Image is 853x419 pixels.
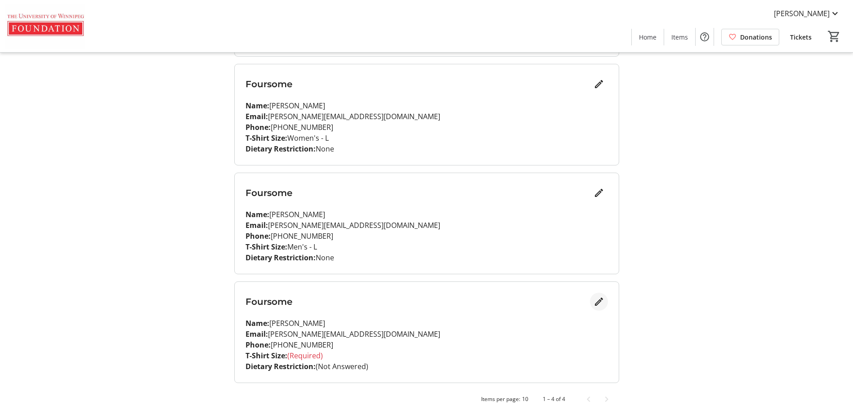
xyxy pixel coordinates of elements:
[632,29,664,45] a: Home
[246,253,316,263] strong: Dietary Restriction:
[246,329,268,339] strong: Email:
[721,29,779,45] a: Donations
[522,395,528,403] div: 10
[246,133,608,143] p: Women's - L
[246,295,590,308] h3: Foursome
[246,242,287,252] strong: T-Shirt Size:
[246,339,608,350] p: [PHONE_NUMBER]
[580,390,598,408] button: Previous page
[246,77,590,91] h3: Foursome
[639,32,656,42] span: Home
[246,340,271,350] strong: Phone:
[246,122,271,132] strong: Phone:
[246,186,590,200] h3: Foursome
[246,101,269,111] strong: Name:
[246,143,608,154] p: None
[246,220,608,231] p: [PERSON_NAME][EMAIL_ADDRESS][DOMAIN_NAME]
[246,100,608,111] p: [PERSON_NAME]
[246,111,608,122] p: [PERSON_NAME][EMAIL_ADDRESS][DOMAIN_NAME]
[316,361,368,371] span: (Not Answered)
[246,133,287,143] strong: T-Shirt Size:
[590,75,608,93] button: Edit
[234,390,619,408] mat-paginator: Select page
[246,231,271,241] strong: Phone:
[590,184,608,202] button: Edit
[481,395,520,403] div: Items per page:
[696,28,714,46] button: Help
[246,144,316,154] strong: Dietary Restriction:
[598,390,616,408] button: Next page
[246,318,269,328] strong: Name:
[671,32,688,42] span: Items
[246,220,268,230] strong: Email:
[590,293,608,311] button: Edit
[5,4,85,49] img: The U of W Foundation's Logo
[246,231,608,241] p: [PHONE_NUMBER]
[767,6,848,21] button: [PERSON_NAME]
[783,29,819,45] a: Tickets
[246,329,608,339] p: [PERSON_NAME][EMAIL_ADDRESS][DOMAIN_NAME]
[774,8,830,19] span: [PERSON_NAME]
[246,122,608,133] p: [PHONE_NUMBER]
[287,351,323,361] span: (Required)
[246,351,287,361] strong: T-Shirt Size:
[246,209,608,220] p: [PERSON_NAME]
[246,241,608,252] p: Men's - L
[246,252,608,263] p: None
[740,32,772,42] span: Donations
[246,361,316,371] strong: Dietary Restriction:
[826,28,842,45] button: Cart
[246,209,269,219] strong: Name:
[664,29,695,45] a: Items
[543,395,565,403] div: 1 – 4 of 4
[246,318,608,329] p: [PERSON_NAME]
[246,111,268,121] strong: Email:
[790,32,812,42] span: Tickets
